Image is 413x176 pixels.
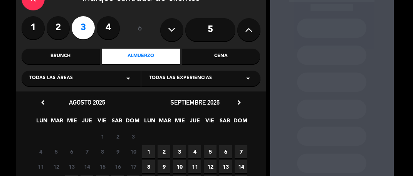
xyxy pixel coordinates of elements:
div: Brunch [22,49,100,64]
span: 2 [111,130,124,143]
span: 5 [204,145,217,158]
span: 10 [173,160,186,173]
span: DOM [233,116,246,129]
span: 4 [188,145,201,158]
span: LUN [35,116,48,129]
label: 3 [72,16,95,39]
span: 8 [142,160,155,173]
span: MAR [158,116,171,129]
span: 9 [111,145,124,158]
span: SAB [218,116,231,129]
span: 15 [96,160,109,173]
label: 2 [47,16,70,39]
span: 1 [96,130,109,143]
span: 3 [127,130,139,143]
span: MAR [50,116,63,129]
span: 17 [127,160,139,173]
span: VIE [96,116,108,129]
span: 9 [158,160,170,173]
i: chevron_left [39,98,47,107]
div: Almuerzo [102,49,180,64]
span: 16 [111,160,124,173]
span: 4 [34,145,47,158]
i: arrow_drop_down [124,74,133,83]
span: 12 [50,160,62,173]
i: arrow_drop_down [243,74,253,83]
span: 13 [219,160,232,173]
span: 10 [127,145,139,158]
div: Cena [182,49,260,64]
span: 1 [142,145,155,158]
span: 8 [96,145,109,158]
span: 7 [235,145,247,158]
span: 3 [173,145,186,158]
span: 14 [81,160,93,173]
span: JUE [188,116,201,129]
span: 11 [34,160,47,173]
i: chevron_right [235,98,243,107]
span: Todas las experiencias [149,74,212,82]
label: 1 [22,16,45,39]
span: MIE [65,116,78,129]
span: 11 [188,160,201,173]
span: 5 [50,145,62,158]
span: 6 [219,145,232,158]
span: LUN [143,116,156,129]
span: JUE [81,116,93,129]
span: 7 [81,145,93,158]
span: VIE [203,116,216,129]
span: septiembre 2025 [170,98,220,106]
span: 13 [65,160,78,173]
span: DOM [126,116,138,129]
label: 4 [97,16,120,39]
span: MIE [173,116,186,129]
span: 6 [65,145,78,158]
span: Todas las áreas [29,74,73,82]
span: 2 [158,145,170,158]
div: ó [128,16,153,43]
span: agosto 2025 [69,98,105,106]
span: SAB [111,116,123,129]
span: 12 [204,160,217,173]
span: 14 [235,160,247,173]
